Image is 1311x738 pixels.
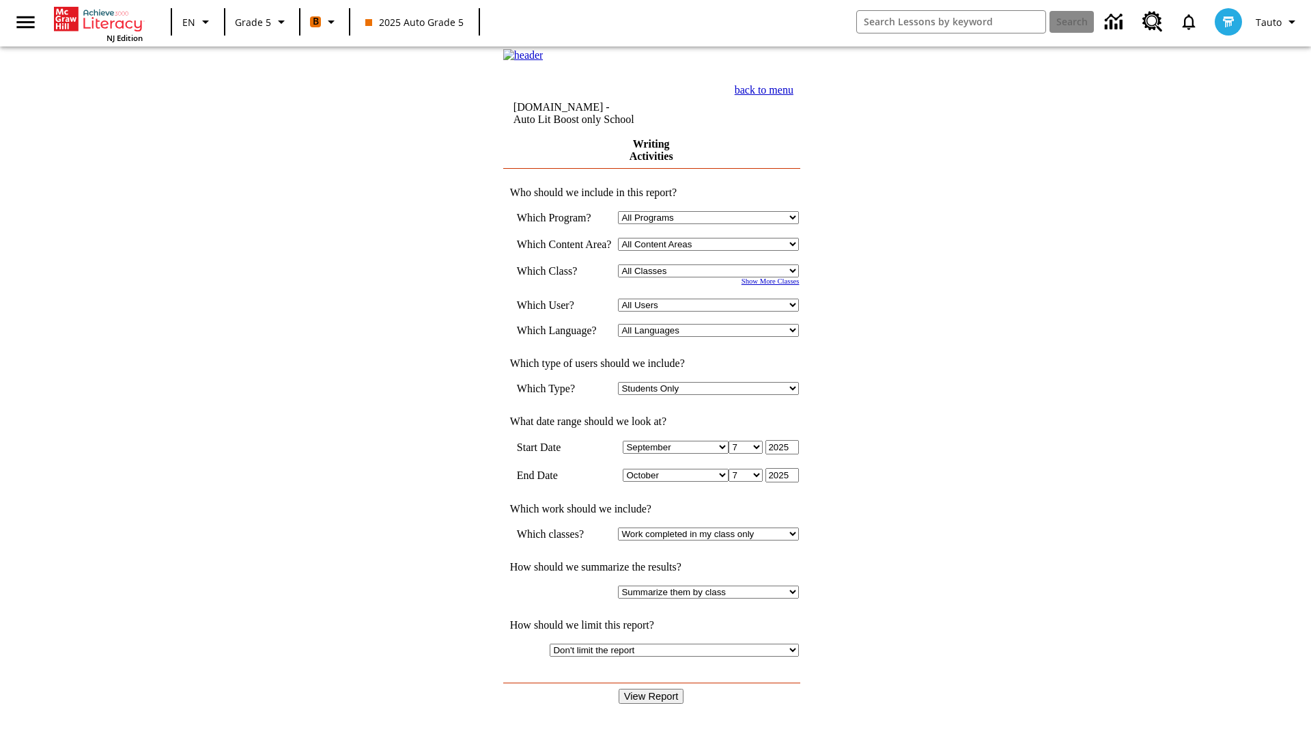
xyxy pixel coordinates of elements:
td: Which Program? [517,211,612,224]
a: Show More Classes [742,277,800,285]
td: End Date [517,468,612,482]
a: Data Center [1097,3,1134,41]
nobr: Which Content Area? [517,238,612,250]
td: Which Type? [517,382,612,395]
button: Grade: Grade 5, Select a grade [229,10,295,34]
img: avatar image [1215,8,1242,36]
td: Which work should we include? [503,503,800,515]
td: Start Date [517,440,612,454]
span: Tauto [1256,15,1282,29]
div: Home [54,4,143,43]
button: Profile/Settings [1250,10,1306,34]
td: What date range should we look at? [503,415,800,428]
td: Which Class? [517,264,612,277]
td: Which type of users should we include? [503,357,800,370]
td: How should we summarize the results? [503,561,800,573]
td: How should we limit this report? [503,619,800,631]
td: [DOMAIN_NAME] - [513,101,686,126]
button: Select a new avatar [1207,4,1250,40]
span: NJ Edition [107,33,143,43]
td: Who should we include in this report? [503,187,800,199]
button: Open side menu [5,2,46,42]
span: Grade 5 [235,15,271,29]
button: Language: EN, Select a language [176,10,220,34]
a: Resource Center, Will open in new tab [1134,3,1171,40]
img: header [503,49,544,61]
a: Writing Activities [630,138,673,162]
button: Boost Class color is orange. Change class color [305,10,345,34]
td: Which Language? [517,324,612,337]
td: Which classes? [517,528,612,541]
input: View Report [619,689,684,704]
input: search field [857,11,1045,33]
span: EN [182,15,195,29]
span: B [313,13,319,30]
nobr: Auto Lit Boost only School [513,113,634,125]
td: Which User? [517,299,612,312]
span: 2025 Auto Grade 5 [365,15,464,29]
a: back to menu [735,84,793,96]
a: Notifications [1171,4,1207,40]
